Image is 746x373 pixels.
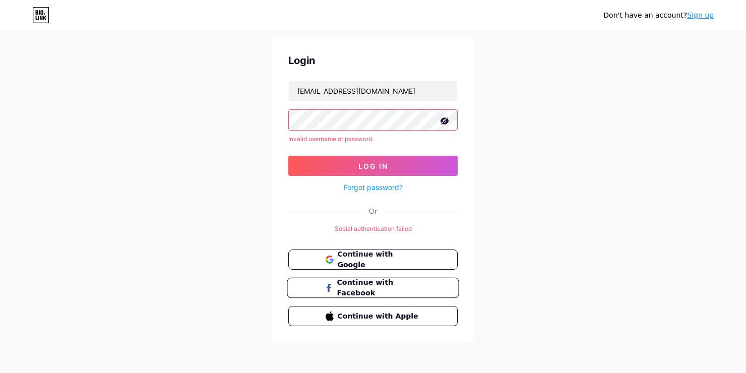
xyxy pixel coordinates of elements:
[687,11,714,19] a: Sign up
[344,182,403,193] a: Forgot password?
[288,306,458,326] button: Continue with Apple
[337,277,421,299] span: Continue with Facebook
[369,206,377,216] div: Or
[338,249,421,270] span: Continue with Google
[288,156,458,176] button: Log In
[338,311,421,322] span: Continue with Apple
[288,53,458,68] div: Login
[288,250,458,270] button: Continue with Google
[603,10,714,21] div: Don't have an account?
[288,224,458,233] div: Social authentication failed
[289,81,457,101] input: Username
[358,162,388,170] span: Log In
[288,278,458,298] a: Continue with Facebook
[288,135,458,144] div: Invalid username or password.
[287,278,459,298] button: Continue with Facebook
